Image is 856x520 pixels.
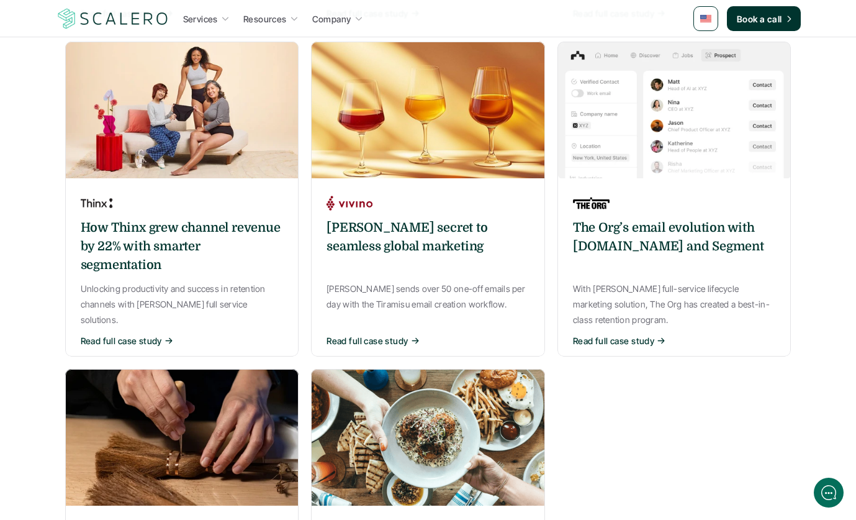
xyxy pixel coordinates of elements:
h1: Hi! Welcome to Scalero. [19,60,230,80]
h6: [PERSON_NAME] secret to seamless global marketing [327,219,529,256]
a: A grid of different pictures of people working togetherThe Org’s email evolution with [DOMAIN_NAM... [557,42,791,357]
button: Read full case study [327,334,529,347]
a: 3 persons in underwear, one holding a dog an another one a bagHow Thinx grew channel revenue by 2... [65,42,299,357]
img: Hands holding a plate of food with some other dishes below them. [311,369,545,506]
p: Services [183,12,218,25]
iframe: gist-messenger-bubble-iframe [814,478,844,508]
button: New conversation [19,165,229,189]
img: A glass of wine along a hand holding a cellphone [311,42,545,178]
span: We run on Gist [104,434,157,442]
p: [PERSON_NAME] sends over 50 one-off emails per day with the Tiramisu email creation workflow. [327,281,529,312]
button: Read full case study [81,334,284,347]
p: Read full case study [81,334,162,347]
p: With [PERSON_NAME] full-service lifecycle marketing solution, The Org has created a best-in-class... [573,281,776,328]
img: Scalero company logo [56,7,170,30]
a: A glass of wine along a hand holding a cellphone[PERSON_NAME] secret to seamless global marketing... [311,42,545,357]
p: Company [312,12,351,25]
p: Resources [243,12,287,25]
p: Unlocking productivity and success in retention channels with [PERSON_NAME] full service solutions. [81,281,284,328]
span: New conversation [80,172,149,182]
img: A grid of different pictures of people working together [557,42,791,178]
h2: Let us know if we can help with lifecycle marketing. [19,83,230,142]
p: Read full case study [327,334,408,347]
p: Book a call [737,12,782,25]
img: A japanese woman doing crafts at home [65,369,299,506]
img: 3 persons in underwear, one holding a dog an another one a bag [65,42,299,178]
h6: How Thinx grew channel revenue by 22% with smarter segmentation [81,219,284,275]
p: Read full case study [573,334,654,347]
button: Read full case study [573,334,776,347]
a: Book a call [727,6,801,31]
h6: The Org’s email evolution with [DOMAIN_NAME] and Segment [573,219,776,256]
